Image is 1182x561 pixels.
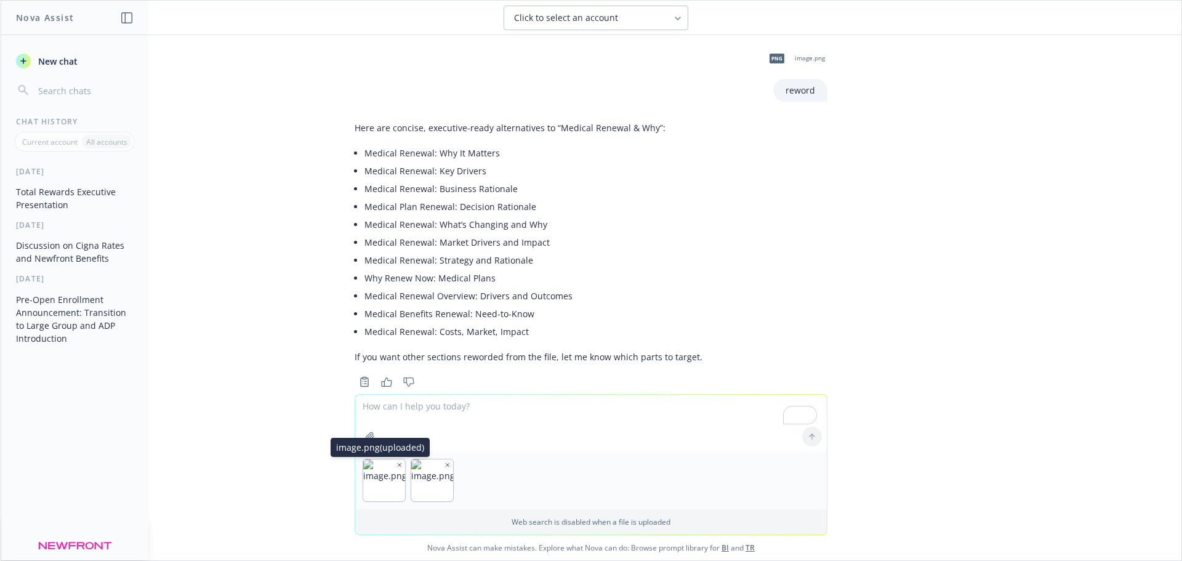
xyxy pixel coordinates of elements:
li: Medical Renewal: Key Drivers [364,162,702,180]
li: Why Renew Now: Medical Plans [364,269,702,287]
textarea: To enrich screen reader interactions, please activate Accessibility in Grammarly extension settings [355,395,827,451]
button: New chat [11,50,139,72]
li: Medical Renewal: Why It Matters [364,144,702,162]
li: Medical Plan Renewal: Decision Rationale [364,198,702,216]
li: Medical Benefits Renewal: Need-to-Know [364,305,702,323]
span: New chat [36,55,78,68]
div: [DATE] [1,220,148,230]
span: image.png [795,54,825,62]
div: [DATE] [1,166,148,177]
button: Total Rewards Executive Presentation [11,182,139,215]
button: Discussion on Cigna Rates and Newfront Benefits [11,235,139,268]
div: Chat History [1,116,148,127]
input: Search chats [36,82,134,99]
span: Click to select an account [514,12,618,24]
h1: Nova Assist [16,11,74,24]
li: Medical Renewal: What’s Changing and Why [364,216,702,233]
svg: Copy to clipboard [359,376,370,387]
a: TR [746,543,755,553]
span: Nova Assist can make mistakes. Explore what Nova can do: Browse prompt library for and [6,535,1176,560]
p: Here are concise, executive-ready alternatives to “Medical Renewal & Why”: [355,121,702,134]
img: image.png [363,459,405,501]
p: Current account [22,137,78,147]
li: Medical Renewal: Strategy and Rationale [364,251,702,269]
a: BI [722,543,729,553]
li: Medical Renewal: Market Drivers and Impact [364,233,702,251]
button: Click to select an account [504,6,688,30]
li: Medical Renewal Overview: Drivers and Outcomes [364,287,702,305]
span: png [770,54,784,63]
div: [DATE] [1,273,148,284]
div: pngimage.png [762,43,827,74]
p: All accounts [86,137,127,147]
li: Medical Renewal: Costs, Market, Impact [364,323,702,341]
p: Web search is disabled when a file is uploaded [363,517,819,527]
p: If you want other sections reworded from the file, let me know which parts to target. [355,350,702,363]
button: Thumbs down [399,373,419,390]
p: reword [786,84,815,97]
img: image.png [411,459,453,501]
li: Medical Renewal: Business Rationale [364,180,702,198]
button: Pre-Open Enrollment Announcement: Transition to Large Group and ADP Introduction [11,289,139,349]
